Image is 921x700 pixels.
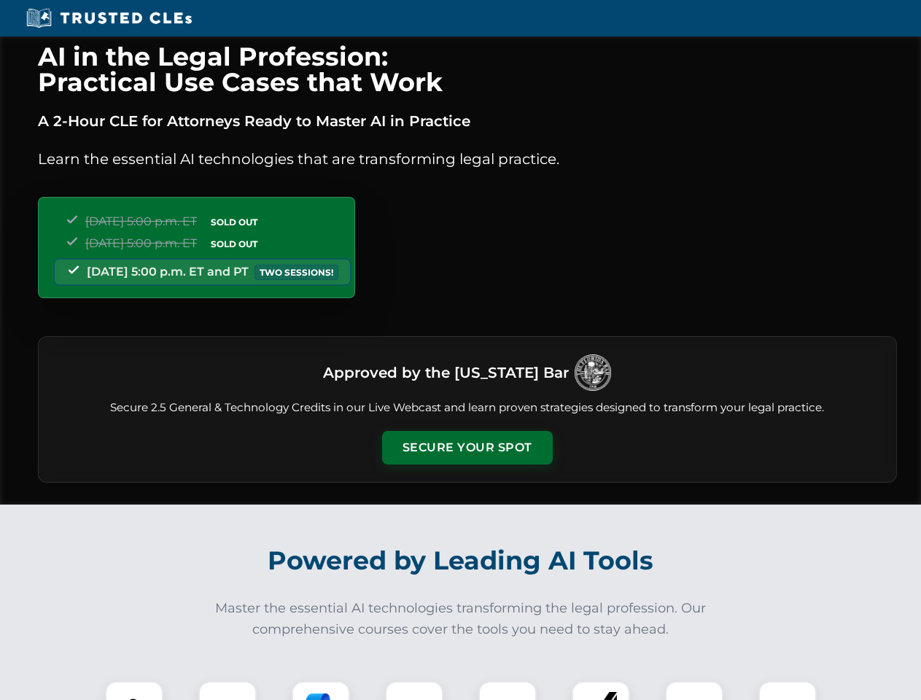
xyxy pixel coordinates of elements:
h1: AI in the Legal Profession: Practical Use Cases that Work [38,44,897,95]
p: Master the essential AI technologies transforming the legal profession. Our comprehensive courses... [206,598,716,640]
img: Logo [575,354,611,391]
span: [DATE] 5:00 p.m. ET [85,236,197,250]
span: SOLD OUT [206,214,263,230]
h2: Powered by Leading AI Tools [57,535,865,586]
img: Trusted CLEs [22,7,196,29]
span: [DATE] 5:00 p.m. ET [85,214,197,228]
p: Secure 2.5 General & Technology Credits in our Live Webcast and learn proven strategies designed ... [56,400,879,416]
span: SOLD OUT [206,236,263,252]
button: Secure Your Spot [382,431,553,464]
h3: Approved by the [US_STATE] Bar [323,359,569,386]
p: A 2-Hour CLE for Attorneys Ready to Master AI in Practice [38,109,897,133]
p: Learn the essential AI technologies that are transforming legal practice. [38,147,897,171]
